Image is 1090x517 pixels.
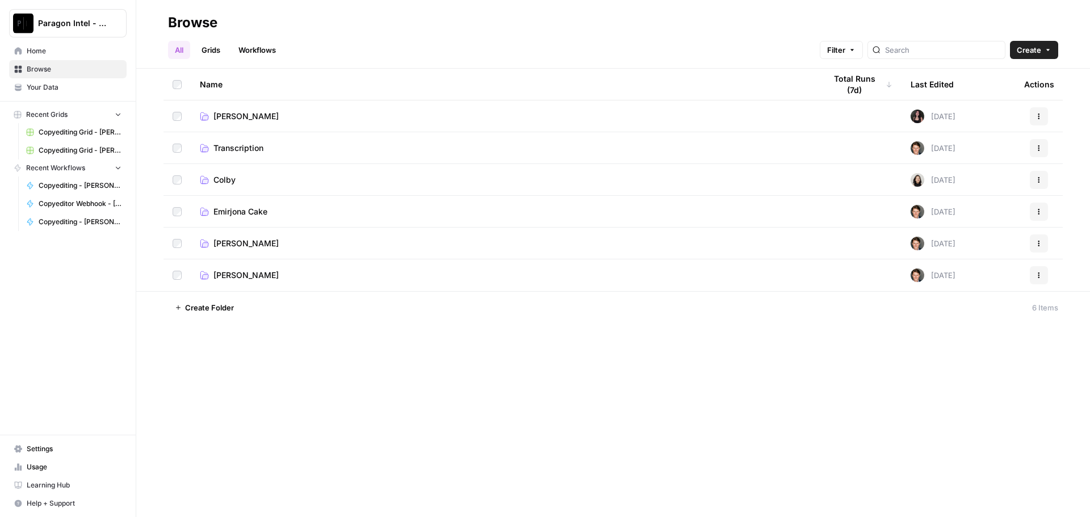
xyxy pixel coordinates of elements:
button: Create Folder [168,299,241,317]
a: Learning Hub [9,476,127,494]
div: [DATE] [911,237,955,250]
a: Copyediting - [PERSON_NAME] [21,176,127,195]
span: Colby [213,174,236,186]
button: Recent Workflows [9,159,127,176]
a: Your Data [9,78,127,96]
span: Emirjona Cake [213,206,267,217]
a: Settings [9,440,127,458]
a: Copyeditor Webhook - [PERSON_NAME] [21,195,127,213]
span: Recent Grids [26,110,68,120]
a: All [168,41,190,59]
span: Browse [27,64,121,74]
span: Help + Support [27,498,121,508]
div: Total Runs (7d) [825,69,892,100]
span: Copyediting - [PERSON_NAME] [39,180,121,191]
div: [DATE] [911,141,955,155]
div: Browse [168,14,217,32]
span: Settings [27,444,121,454]
div: Name [200,69,807,100]
span: Filter [827,44,845,56]
span: Recent Workflows [26,163,85,173]
a: Copyediting Grid - [PERSON_NAME] [21,141,127,159]
a: [PERSON_NAME] [200,111,807,122]
span: Usage [27,462,121,472]
div: 6 Items [1032,302,1058,313]
div: Actions [1024,69,1054,100]
input: Search [885,44,1000,56]
a: Copyediting - [PERSON_NAME] [21,213,127,231]
button: Recent Grids [9,106,127,123]
button: Help + Support [9,494,127,512]
img: t5ef5oef8zpw1w4g2xghobes91mw [911,173,924,187]
span: Your Data [27,82,121,93]
button: Create [1010,41,1058,59]
img: qw00ik6ez51o8uf7vgx83yxyzow9 [911,237,924,250]
div: [DATE] [911,110,955,123]
span: Copyediting Grid - [PERSON_NAME] [39,127,121,137]
a: Browse [9,60,127,78]
span: Transcription [213,142,263,154]
button: Filter [820,41,863,59]
img: 5nlru5lqams5xbrbfyykk2kep4hl [911,110,924,123]
span: Create Folder [185,302,234,313]
a: Workflows [232,41,283,59]
a: Grids [195,41,227,59]
a: [PERSON_NAME] [200,238,807,249]
span: [PERSON_NAME] [213,238,279,249]
span: Learning Hub [27,480,121,490]
div: Last Edited [911,69,954,100]
a: [PERSON_NAME] [200,270,807,281]
span: Paragon Intel - Copyediting [38,18,107,29]
span: [PERSON_NAME] [213,270,279,281]
span: Home [27,46,121,56]
div: [DATE] [911,173,955,187]
span: [PERSON_NAME] [213,111,279,122]
span: Create [1017,44,1041,56]
img: Paragon Intel - Copyediting Logo [13,13,33,33]
a: Home [9,42,127,60]
img: qw00ik6ez51o8uf7vgx83yxyzow9 [911,205,924,218]
div: [DATE] [911,205,955,218]
a: Usage [9,458,127,476]
a: Emirjona Cake [200,206,807,217]
span: Copyeditor Webhook - [PERSON_NAME] [39,199,121,209]
span: Copyediting - [PERSON_NAME] [39,217,121,227]
img: qw00ik6ez51o8uf7vgx83yxyzow9 [911,268,924,282]
button: Workspace: Paragon Intel - Copyediting [9,9,127,37]
a: Transcription [200,142,807,154]
div: [DATE] [911,268,955,282]
a: Copyediting Grid - [PERSON_NAME] [21,123,127,141]
a: Colby [200,174,807,186]
span: Copyediting Grid - [PERSON_NAME] [39,145,121,155]
img: qw00ik6ez51o8uf7vgx83yxyzow9 [911,141,924,155]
